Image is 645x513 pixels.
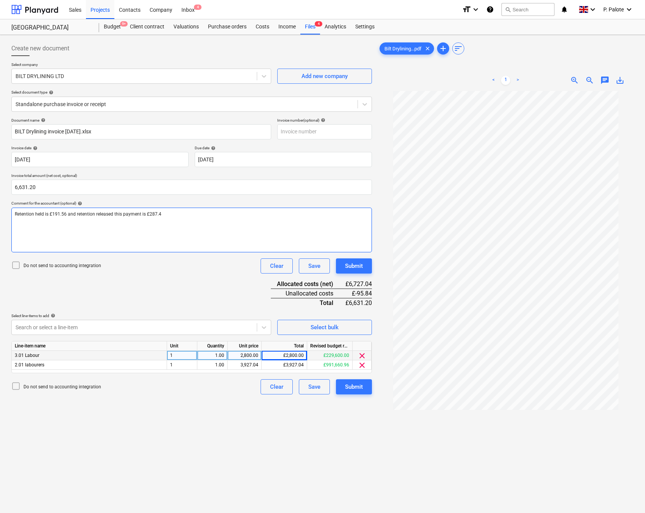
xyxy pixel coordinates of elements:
i: notifications [561,5,568,14]
button: Submit [336,258,372,274]
div: Total [262,341,307,351]
div: Invoice date [11,145,189,150]
div: Income [274,19,300,34]
div: Clear [270,261,283,271]
div: 1 [167,360,197,370]
div: Comment for the accountant (optional) [11,201,372,206]
div: £2,800.00 [262,351,307,360]
div: 3,927.04 [231,360,258,370]
a: Page 1 is your current page [501,76,510,85]
button: Search [501,3,554,16]
div: 2,800.00 [231,351,258,360]
div: Add new company [301,71,348,81]
span: chat [600,76,609,85]
span: help [31,146,37,150]
div: £6,727.04 [345,280,372,289]
span: P. Palote [603,6,624,13]
div: Line-item name [12,341,167,351]
span: sort [454,44,463,53]
input: Due date not specified [195,152,372,167]
div: Invoice number (optional) [277,118,372,123]
a: Analytics [320,19,351,34]
button: Add new company [277,69,372,84]
div: Due date [195,145,372,150]
p: Do not send to accounting integration [23,384,101,390]
span: 4 [315,21,322,27]
div: Select line-items to add [11,313,271,318]
div: Unit price [228,341,262,351]
div: Select bulk [311,322,339,332]
span: clear [358,361,367,370]
div: Select document type [11,90,372,95]
a: Files4 [300,19,320,34]
span: help [76,201,82,206]
span: clear [423,44,432,53]
span: help [47,90,53,95]
span: save_alt [615,76,625,85]
a: Next page [513,76,522,85]
i: keyboard_arrow_down [625,5,634,14]
div: Total [271,298,345,307]
a: Valuations [169,19,203,34]
input: Invoice number [277,124,372,139]
span: 4 [194,5,201,10]
span: 3.01 Labour [15,353,39,358]
a: Costs [251,19,274,34]
span: zoom_in [570,76,579,85]
button: Submit [336,379,372,394]
a: Client contract [125,19,169,34]
div: Bilt Drylining...pdf [380,42,434,55]
div: Save [308,382,320,392]
div: Files [300,19,320,34]
p: Invoice total amount (net cost, optional) [11,173,372,180]
span: help [39,118,45,122]
a: Previous page [489,76,498,85]
div: Save [308,261,320,271]
span: clear [358,351,367,360]
div: Unallocated costs [271,289,345,298]
span: search [505,6,511,13]
span: add [439,44,448,53]
div: £3,927.04 [262,360,307,370]
div: Quantity [197,341,228,351]
button: Save [299,379,330,394]
div: Submit [345,382,363,392]
button: Select bulk [277,320,372,335]
span: 9+ [120,21,128,27]
button: Save [299,258,330,274]
div: Settings [351,19,379,34]
span: zoom_out [585,76,594,85]
button: Clear [261,379,293,394]
div: Unit [167,341,197,351]
span: help [319,118,325,122]
div: £6,631.20 [345,298,372,307]
p: Do not send to accounting integration [23,263,101,269]
p: Select company [11,62,271,69]
div: [GEOGRAPHIC_DATA] [11,24,90,32]
div: £991,660.96 [307,360,353,370]
div: Submit [345,261,363,271]
input: Invoice date not specified [11,152,189,167]
button: Clear [261,258,293,274]
div: £-95.84 [345,289,372,298]
div: Allocated costs (net) [271,280,345,289]
i: Knowledge base [486,5,494,14]
a: Purchase orders [203,19,251,34]
span: help [49,313,55,318]
iframe: Chat Widget [607,477,645,513]
span: 2.01 labourers [15,362,44,368]
span: Bilt Drylining...pdf [380,46,426,52]
div: £229,600.00 [307,351,353,360]
input: Invoice total amount (net cost, optional) [11,180,372,195]
input: Document name [11,124,271,139]
div: Clear [270,382,283,392]
i: keyboard_arrow_down [471,5,480,14]
div: 1 [167,351,197,360]
span: Create new document [11,44,69,53]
